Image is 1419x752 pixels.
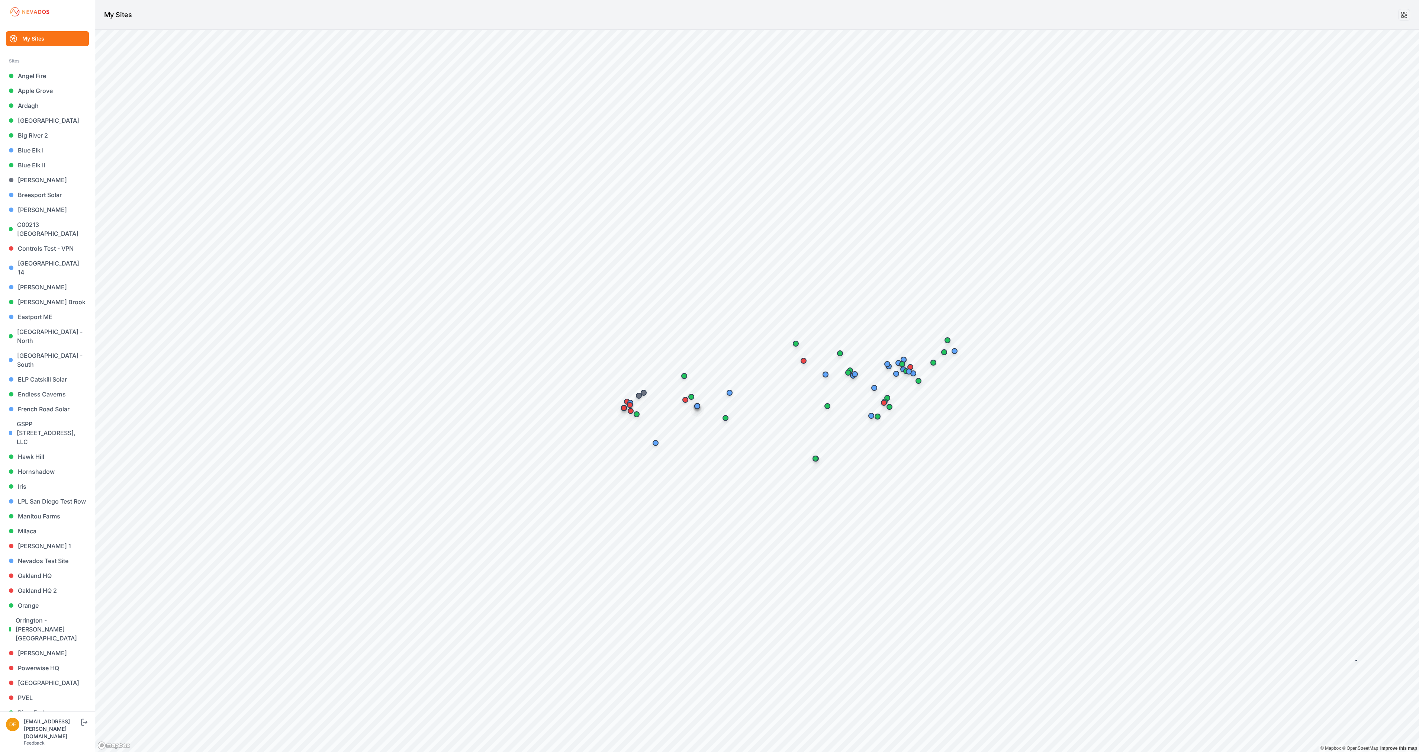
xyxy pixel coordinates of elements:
a: Manitou Farms [6,509,89,524]
a: Oakland HQ [6,568,89,583]
div: Map marker [818,367,833,382]
div: Map marker [847,367,862,382]
canvas: Map [95,30,1419,752]
div: Map marker [722,385,737,400]
div: Map marker [718,411,733,425]
div: Map marker [796,353,811,368]
div: Map marker [880,391,895,405]
div: Map marker [911,373,926,388]
img: devin.martin@nevados.solar [6,718,19,731]
a: [GEOGRAPHIC_DATA] - North [6,324,89,348]
div: Map marker [903,360,918,375]
div: Map marker [820,399,835,414]
div: Map marker [895,357,910,372]
a: Endless Caverns [6,387,89,402]
a: Hawk Hill [6,449,89,464]
div: Map marker [870,409,885,424]
a: PVEL [6,690,89,705]
div: Map marker [937,345,952,360]
div: Map marker [622,398,637,412]
div: Map marker [891,356,906,370]
a: Hornshadow [6,464,89,479]
div: Map marker [864,408,879,423]
a: Blue Elk II [6,158,89,173]
a: Blue Elk I [6,143,89,158]
div: Map marker [926,355,941,370]
a: [GEOGRAPHIC_DATA] [6,113,89,128]
a: Milaca [6,524,89,539]
div: Map marker [684,389,699,404]
a: Orange [6,598,89,613]
div: Map marker [880,357,895,372]
div: Map marker [940,333,955,348]
a: ELP Catskill Solar [6,372,89,387]
div: Map marker [876,395,891,410]
div: [EMAIL_ADDRESS][PERSON_NAME][DOMAIN_NAME] [24,718,80,740]
a: LPL San Diego Test Row [6,494,89,509]
div: Map marker [947,344,962,359]
div: Map marker [843,363,857,378]
div: Map marker [623,395,638,410]
a: [GEOGRAPHIC_DATA] - South [6,348,89,372]
a: My Sites [6,31,89,46]
div: Map marker [841,365,856,380]
a: Controls Test - VPN [6,241,89,256]
a: [PERSON_NAME] 1 [6,539,89,553]
a: [GEOGRAPHIC_DATA] [6,675,89,690]
a: Apple Grove [6,83,89,98]
a: [GEOGRAPHIC_DATA] 14 [6,256,89,280]
a: Orrington - [PERSON_NAME][GEOGRAPHIC_DATA] [6,613,89,646]
div: Map marker [620,394,634,409]
a: Ardagh [6,98,89,113]
a: Breesport Solar [6,187,89,202]
a: [PERSON_NAME] [6,173,89,187]
div: Map marker [636,385,651,400]
div: Map marker [631,388,646,403]
div: Map marker [808,451,823,466]
h1: My Sites [104,10,132,20]
a: Big River 2 [6,128,89,143]
div: Map marker [690,399,705,414]
a: Eastport ME [6,309,89,324]
div: Sites [9,57,86,65]
a: [PERSON_NAME] [6,202,89,217]
a: GSPP [STREET_ADDRESS], LLC [6,417,89,449]
div: Map marker [877,394,892,409]
a: Angel Fire [6,68,89,83]
a: Feedback [24,740,45,746]
a: [PERSON_NAME] [6,280,89,295]
a: OpenStreetMap [1342,746,1378,751]
div: Map marker [678,392,693,407]
div: Map marker [901,364,916,379]
a: River Fork [6,705,89,720]
div: Map marker [788,336,803,351]
a: French Road Solar [6,402,89,417]
a: Iris [6,479,89,494]
a: Map feedback [1380,746,1417,751]
a: [PERSON_NAME] Brook [6,295,89,309]
a: C00213 [GEOGRAPHIC_DATA] [6,217,89,241]
div: Map marker [896,352,911,367]
div: Map marker [889,366,904,381]
div: Map marker [677,369,692,383]
a: Mapbox [1320,746,1341,751]
a: Powerwise HQ [6,661,89,675]
a: Nevados Test Site [6,553,89,568]
div: Map marker [833,346,847,361]
div: Map marker [867,380,882,395]
div: Map marker [617,401,631,415]
a: [PERSON_NAME] [6,646,89,661]
img: Nevados [9,6,51,18]
a: Oakland HQ 2 [6,583,89,598]
a: Mapbox logo [97,741,130,750]
div: Map marker [648,436,663,450]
